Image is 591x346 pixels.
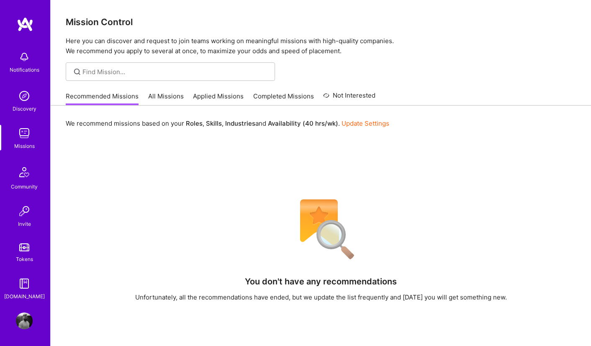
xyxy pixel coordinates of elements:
img: guide book [16,275,33,292]
h4: You don't have any recommendations [245,276,397,287]
a: User Avatar [14,312,35,329]
p: We recommend missions based on your , , and . [66,119,389,128]
a: Update Settings [342,119,389,127]
i: icon SearchGrey [72,67,82,77]
img: teamwork [16,125,33,142]
a: Completed Missions [253,92,314,106]
div: Community [11,182,38,191]
img: No Results [285,194,357,265]
p: Here you can discover and request to join teams working on meaningful missions with high-quality ... [66,36,576,56]
input: Find Mission... [82,67,269,76]
a: Recommended Missions [66,92,139,106]
img: discovery [16,88,33,104]
div: Unfortunately, all the recommendations have ended, but we update the list frequently and [DATE] y... [135,293,507,302]
div: Tokens [16,255,33,263]
a: All Missions [148,92,184,106]
b: Roles [186,119,203,127]
img: Invite [16,203,33,219]
img: logo [17,17,33,32]
b: Industries [225,119,255,127]
img: tokens [19,243,29,251]
div: Invite [18,219,31,228]
h3: Mission Control [66,17,576,27]
div: [DOMAIN_NAME] [4,292,45,301]
div: Discovery [13,104,36,113]
div: Notifications [10,65,39,74]
img: bell [16,49,33,65]
b: Skills [206,119,222,127]
div: Missions [14,142,35,150]
a: Applied Missions [193,92,244,106]
img: Community [14,162,34,182]
a: Not Interested [323,90,375,106]
b: Availability (40 hrs/wk) [268,119,338,127]
img: User Avatar [16,312,33,329]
